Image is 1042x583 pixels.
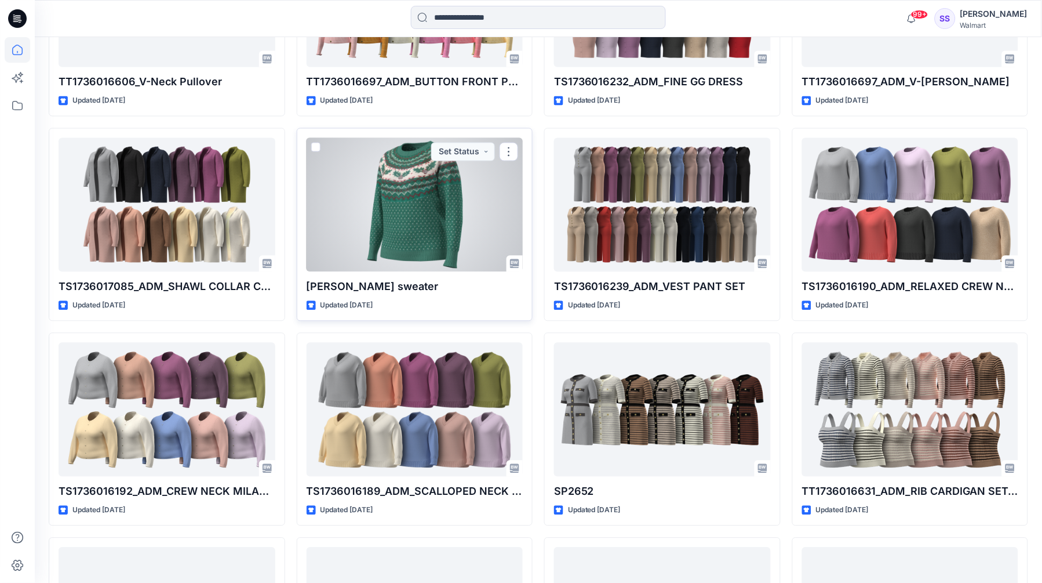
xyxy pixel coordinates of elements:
p: TS1736016189_ADM_SCALLOPED NECK PULLOVER [307,484,523,500]
p: [PERSON_NAME] sweater [307,279,523,295]
p: Updated [DATE] [320,300,373,312]
p: Updated [DATE] [72,505,125,517]
div: Walmart [960,21,1028,30]
a: TS1736016189_ADM_SCALLOPED NECK PULLOVER [307,343,523,477]
a: TT1736016631_ADM_RIB CARDIGAN SET_OPT 1 [802,343,1019,477]
p: TT1736016697_ADM_V-[PERSON_NAME] [802,74,1019,90]
p: TS1736017085_ADM_SHAWL COLLAR CARDIGAN [59,279,275,295]
span: 99+ [911,10,928,19]
p: TS1736016190_ADM_RELAXED CREW NECK PULLOVER [802,279,1019,295]
div: [PERSON_NAME] [960,7,1028,21]
p: Updated [DATE] [568,505,621,517]
a: SP2652 [554,343,771,477]
a: holly sweater [307,138,523,272]
p: TS1736016192_ADM_CREW NECK MILANO CARDIGAN [59,484,275,500]
a: TS1736016190_ADM_RELAXED CREW NECK PULLOVER [802,138,1019,272]
p: Updated [DATE] [568,300,621,312]
p: Updated [DATE] [320,505,373,517]
p: Updated [DATE] [816,505,869,517]
p: Updated [DATE] [72,95,125,107]
p: Updated [DATE] [816,95,869,107]
p: TS1736016239_ADM_VEST PANT SET [554,279,771,295]
p: Updated [DATE] [72,300,125,312]
p: Updated [DATE] [816,300,869,312]
a: TS1736017085_ADM_SHAWL COLLAR CARDIGAN [59,138,275,272]
a: TS1736016192_ADM_CREW NECK MILANO CARDIGAN [59,343,275,477]
p: Updated [DATE] [568,95,621,107]
p: TT1736016697_ADM_BUTTON FRONT PUCKERED STITCH CARDIGAN_OPT1+2 [307,74,523,90]
p: TT1736016631_ADM_RIB CARDIGAN SET_OPT 1 [802,484,1019,500]
div: SS [935,8,956,29]
p: Updated [DATE] [320,95,373,107]
p: SP2652 [554,484,771,500]
p: TT1736016606_V-Neck Pullover [59,74,275,90]
a: TS1736016239_ADM_VEST PANT SET [554,138,771,272]
p: TS1736016232_ADM_FINE GG DRESS [554,74,771,90]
